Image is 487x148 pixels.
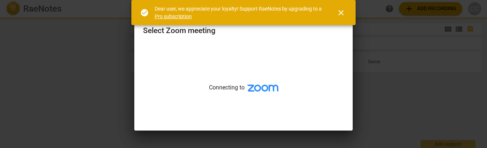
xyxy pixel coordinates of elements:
button: Close [332,4,350,21]
div: Connecting to [134,43,353,142]
div: Dear user, we appreciate your loyalty! Support RaeNotes by upgrading to a [155,5,324,20]
span: check_circle [140,8,149,17]
span: close [337,8,345,17]
div: Select Zoom meeting [143,26,215,35]
a: Pro subscription [155,13,192,19]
